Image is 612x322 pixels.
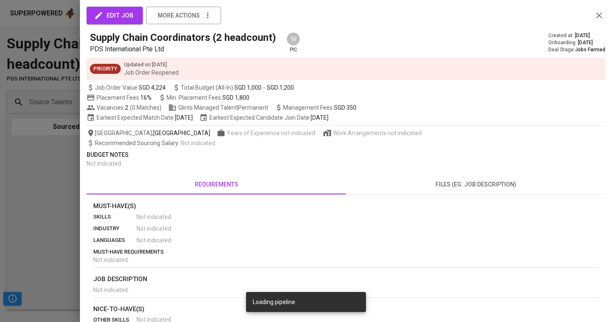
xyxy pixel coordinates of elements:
p: Job Order Reopened [124,68,179,77]
span: files (eg: job description) [351,179,600,190]
p: must-have requirements [93,248,599,256]
span: more actions [158,10,200,21]
span: Vacancies ( 0 Matches ) [87,103,162,112]
p: industry [93,224,137,233]
span: Not indicated . [93,257,129,263]
span: Glints Managed Talent | Permanent [168,103,268,112]
span: Recommended Sourcing Salary : [95,140,181,146]
span: Work Arrangements not indicated. [333,129,423,137]
span: PDS International Pte Ltd [90,45,164,53]
span: Priority [90,65,121,73]
span: [DATE] [311,113,328,122]
span: SGD 4,224 [139,83,166,92]
span: Placement Fees [97,94,152,101]
p: Updated on : [DATE] [124,61,179,68]
span: Management Fees [283,104,356,111]
p: job description [93,274,599,284]
span: [DATE] [578,39,593,46]
p: languages [93,236,137,244]
p: Budget Notes [87,151,605,159]
span: requirements [92,179,341,190]
span: Total Budget (All-In) [172,83,294,92]
span: Not indicated . [93,287,129,293]
h5: Supply Chain Coordinators (2 headcount) [90,31,276,44]
span: Not indicated . [137,224,172,233]
span: Years of Experience not indicated. [227,129,316,137]
span: [GEOGRAPHIC_DATA] , [87,129,210,137]
span: [GEOGRAPHIC_DATA] [153,129,210,137]
button: more actions [146,7,221,24]
div: pic [286,32,301,53]
p: Must-Have(s) [93,201,599,211]
span: Not indicated . [181,140,216,146]
span: SGD 1,200 [267,83,294,92]
span: SGD 350 [334,104,356,111]
span: SGD 1,000 [234,83,261,92]
span: [DATE] [575,32,590,39]
button: edit job [87,7,143,24]
span: Earliest Expected Match Date [87,113,193,122]
span: Job Order Value [87,83,166,92]
span: - [263,83,265,92]
p: skills [93,213,137,221]
span: Not indicated . [87,160,122,167]
div: Deal Stage : [548,46,605,53]
span: SGD 1,800 [222,94,249,101]
div: Loading pipeline [253,294,295,309]
span: Earliest Expected Candidate Join Date [199,113,328,122]
span: Jobs Farmed [575,47,605,53]
span: Not indicated . [137,213,172,221]
span: edit job [96,10,134,21]
p: nice-to-have(s) [93,304,599,314]
div: Onboarding : [548,39,605,46]
div: Created at : [548,32,605,39]
span: 2 [124,103,128,112]
span: [DATE] [175,113,193,122]
div: W [286,32,301,46]
span: 16% [140,94,152,101]
span: Min. Placement Fees [167,94,249,101]
span: Not indicated . [137,236,172,244]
